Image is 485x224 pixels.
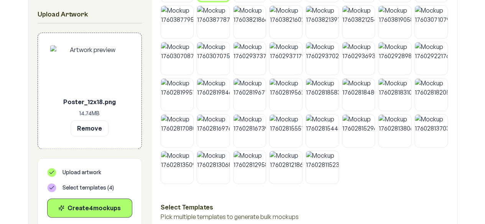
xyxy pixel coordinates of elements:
[342,42,375,75] img: Mockup 1760293693158
[71,120,109,136] button: Remove
[197,151,230,183] img: Mockup 1760281306877
[233,151,266,183] img: Mockup 1760281295890
[54,203,126,213] div: Create 4 mockup s
[306,114,339,147] img: Mockup 1760281544527
[306,42,339,75] img: Mockup 1760293702599
[161,114,194,147] img: Mockup 1760281708095
[378,114,411,147] img: Mockup 1760281380606
[306,6,339,38] img: Mockup 1760382139742
[197,78,230,111] img: Mockup 1760281984698
[342,114,375,147] img: Mockup 1760281529639
[378,78,411,111] img: Mockup 1760281831074
[161,78,194,111] img: Mockup 1760281995157
[306,151,339,183] img: Mockup 1760281152302
[233,6,266,38] img: Mockup 1760382186671
[378,42,411,75] img: Mockup 1760292898479
[197,42,230,75] img: Mockup 1760307075428
[161,202,448,212] h3: Select Templates
[342,6,375,38] img: Mockup 1760382125473
[161,151,194,183] img: Mockup 1760281350979
[161,6,194,38] img: Mockup 1760387795564
[50,97,129,106] p: Poster_12x18.png
[62,184,114,191] span: Select templates ( 4 )
[197,114,230,147] img: Mockup 1760281697602
[270,78,302,111] img: Mockup 1760281956280
[306,78,339,111] img: Mockup 1760281858331
[270,114,302,147] img: Mockup 1760281555786
[270,151,302,183] img: Mockup 1760281218663
[161,42,194,75] img: Mockup 1760307087117
[50,110,129,117] p: 14.74 MB
[378,6,411,38] img: Mockup 1760381905882
[161,212,448,221] p: Pick multiple templates to generate bulk mockups
[50,45,129,94] img: Artwork preview
[62,168,101,176] span: Upload artwork
[415,42,447,75] img: Mockup 1760292217604
[415,78,447,111] img: Mockup 1760281820549
[38,9,142,20] h2: Upload Artwork
[415,114,447,147] img: Mockup 1760281370393
[342,78,375,111] img: Mockup 1760281848078
[233,114,266,147] img: Mockup 1760281673983
[197,6,230,38] img: Mockup 1760387787089
[47,198,132,217] button: Create4mockups
[233,78,266,111] img: Mockup 1760281967186
[233,42,266,75] img: Mockup 1760293737348
[270,6,302,38] img: Mockup 1760382160261
[270,42,302,75] img: Mockup 1760293717934
[415,6,447,38] img: Mockup 1760307107965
